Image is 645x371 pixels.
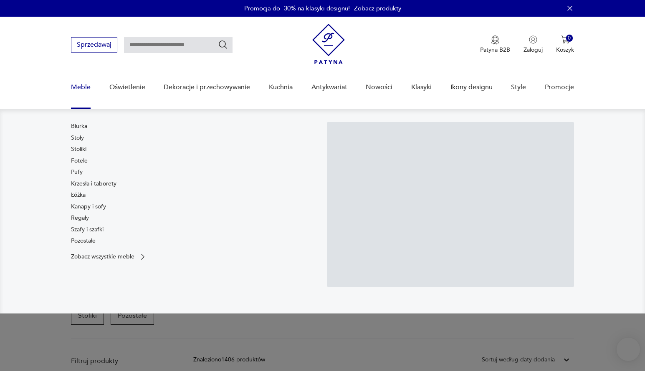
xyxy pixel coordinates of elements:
[545,71,574,103] a: Promocje
[524,46,543,54] p: Zaloguj
[71,157,88,165] a: Fotele
[71,253,147,261] a: Zobacz wszystkie meble
[71,122,87,130] a: Biurka
[71,145,86,153] a: Stoliki
[71,214,89,222] a: Regały
[366,71,392,103] a: Nowości
[450,71,493,103] a: Ikony designu
[218,40,228,50] button: Szukaj
[617,338,640,361] iframe: Smartsupp widget button
[311,71,347,103] a: Antykwariat
[71,191,86,199] a: Łóżka
[71,37,117,53] button: Sprzedawaj
[480,46,510,54] p: Patyna B2B
[561,35,569,44] img: Ikona koszyka
[71,226,104,234] a: Szafy i szafki
[524,35,543,54] button: Zaloguj
[480,35,510,54] a: Ikona medaluPatyna B2B
[312,24,345,64] img: Patyna - sklep z meblami i dekoracjami vintage
[566,35,573,42] div: 0
[269,71,293,103] a: Kuchnia
[354,4,401,13] a: Zobacz produkty
[71,134,84,142] a: Stoły
[480,35,510,54] button: Patyna B2B
[71,203,106,211] a: Kanapy i sofy
[411,71,432,103] a: Klasyki
[556,35,574,54] button: 0Koszyk
[164,71,250,103] a: Dekoracje i przechowywanie
[109,71,145,103] a: Oświetlenie
[71,71,91,103] a: Meble
[71,254,134,259] p: Zobacz wszystkie meble
[529,35,537,44] img: Ikonka użytkownika
[244,4,350,13] p: Promocja do -30% na klasyki designu!
[511,71,526,103] a: Style
[556,46,574,54] p: Koszyk
[71,43,117,48] a: Sprzedawaj
[71,237,96,245] a: Pozostałe
[71,180,116,188] a: Krzesła i taborety
[71,168,83,176] a: Pufy
[491,35,499,45] img: Ikona medalu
